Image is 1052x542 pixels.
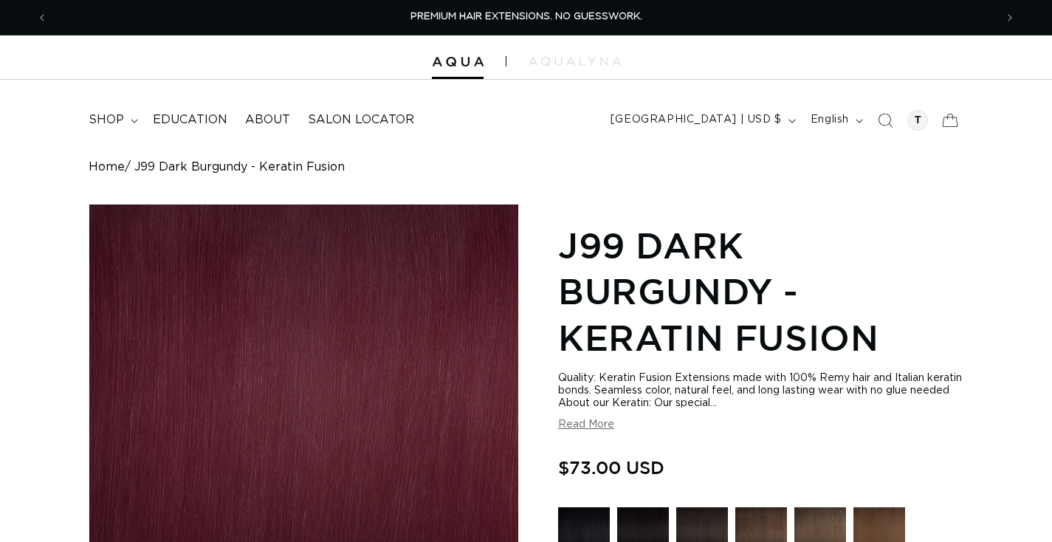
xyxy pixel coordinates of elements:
span: PREMIUM HAIR EXTENSIONS. NO GUESSWORK. [410,12,642,21]
span: About [245,112,290,128]
a: Home [89,160,125,174]
button: Previous announcement [26,4,58,32]
button: Next announcement [994,4,1026,32]
nav: breadcrumbs [89,160,963,174]
span: [GEOGRAPHIC_DATA] | USD $ [611,112,782,128]
a: Salon Locator [299,103,423,137]
summary: Search [869,104,901,137]
button: Read More [558,419,614,431]
span: Salon Locator [308,112,414,128]
img: Aqua Hair Extensions [432,57,484,67]
img: aqualyna.com [529,57,621,66]
span: Education [153,112,227,128]
button: English [802,106,869,134]
span: J99 Dark Burgundy - Keratin Fusion [134,160,345,174]
h1: J99 Dark Burgundy - Keratin Fusion [558,222,963,360]
a: Education [144,103,236,137]
button: [GEOGRAPHIC_DATA] | USD $ [602,106,802,134]
span: English [811,112,849,128]
span: shop [89,112,124,128]
span: $73.00 USD [558,453,664,481]
summary: shop [80,103,144,137]
div: Quality: Keratin Fusion Extensions made with 100% Remy hair and Italian keratin bonds. Seamless c... [558,372,963,410]
a: About [236,103,299,137]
